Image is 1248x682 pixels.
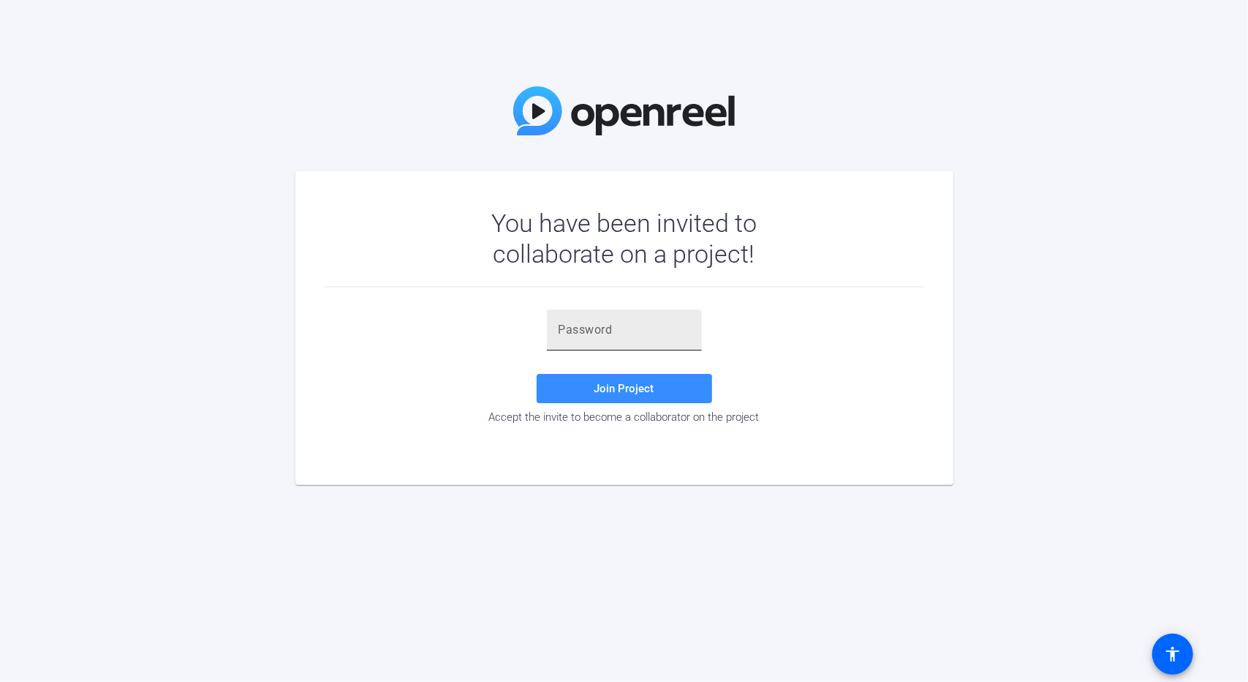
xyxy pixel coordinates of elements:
[513,86,735,135] img: OpenReel Logo
[594,382,654,395] span: Join Project
[325,411,924,424] div: Accept the invite to become a collaborator on the project
[1164,645,1181,663] mat-icon: accessibility
[559,321,690,339] input: Password
[537,374,712,403] button: Join Project
[449,208,799,269] div: You have been invited to collaborate on a project!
